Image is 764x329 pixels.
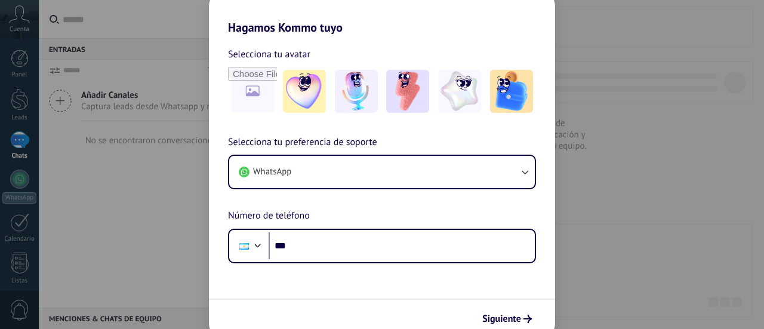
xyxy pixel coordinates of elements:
[228,135,377,150] span: Selecciona tu preferencia de soporte
[477,309,537,329] button: Siguiente
[490,70,533,113] img: -5.jpeg
[335,70,378,113] img: -2.jpeg
[233,233,255,259] div: Argentina: + 54
[228,47,310,62] span: Selecciona tu avatar
[386,70,429,113] img: -3.jpeg
[253,166,291,178] span: WhatsApp
[438,70,481,113] img: -4.jpeg
[228,208,310,224] span: Número de teléfono
[283,70,326,113] img: -1.jpeg
[482,315,521,323] span: Siguiente
[229,156,535,188] button: WhatsApp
